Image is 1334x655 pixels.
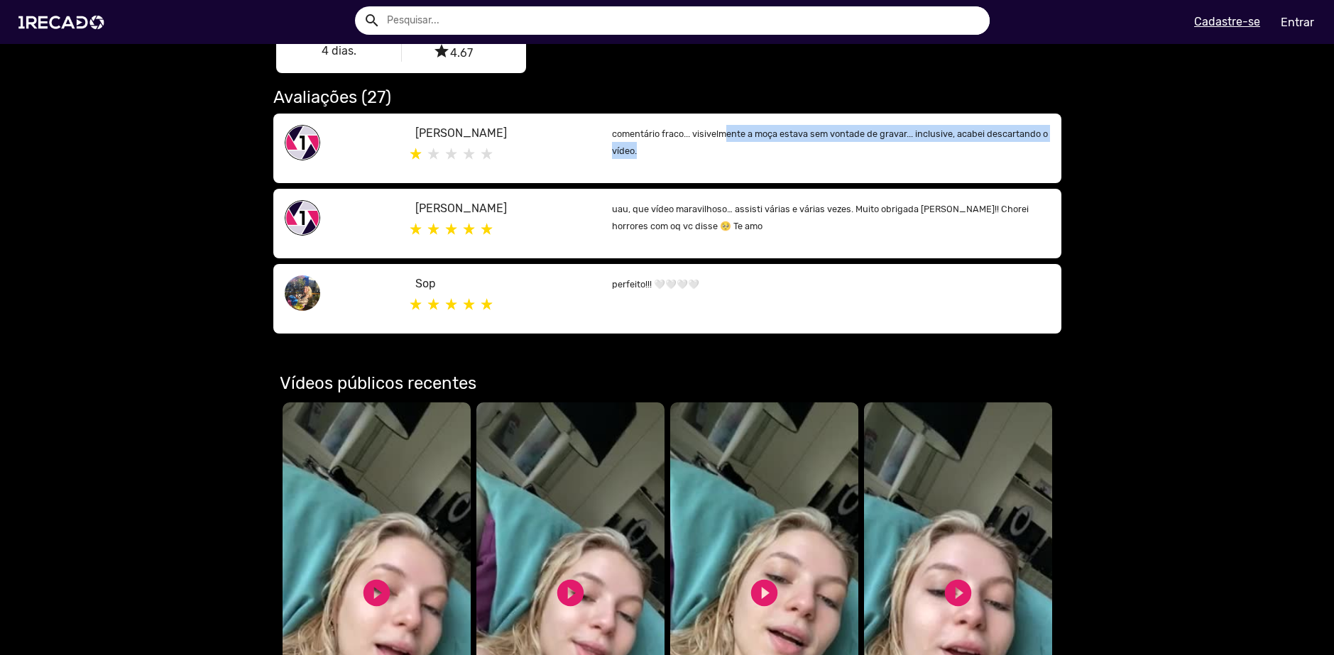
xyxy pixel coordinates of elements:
[1194,15,1260,28] u: Cadastre-se
[376,6,990,35] input: Pesquisar...
[612,128,1048,156] small: comentário fraco... visivelmente a moça estava sem vontade de gravar... inclusive, acabei descart...
[554,577,586,609] a: play_circle_filled
[359,7,383,32] button: Example home icon
[415,200,591,217] p: [PERSON_NAME]
[433,46,473,60] span: 4.67
[415,275,591,292] p: Sop
[748,577,780,609] a: play_circle_filled
[612,279,699,290] small: perfeito!!! 🤍🤍🤍🤍
[285,275,320,311] img: user%2FSop%20(@cloudyfefe)%20%3C3.jpg
[285,200,320,236] img: share-1recado.png
[942,577,974,609] a: play_circle_filled
[1272,10,1323,35] a: Entrar
[415,125,591,142] p: [PERSON_NAME]
[285,125,320,160] img: share-1recado.png
[280,373,1055,394] h3: Vídeos públicos recentes
[612,204,1029,231] small: uau, que vídeo maravilhoso… assisti várias e várias vezes. Muito obrigada [PERSON_NAME]!! Chorei ...
[361,577,393,609] a: play_circle_filled
[273,87,1061,108] h2: Avaliações (27)
[363,12,381,29] mat-icon: Example home icon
